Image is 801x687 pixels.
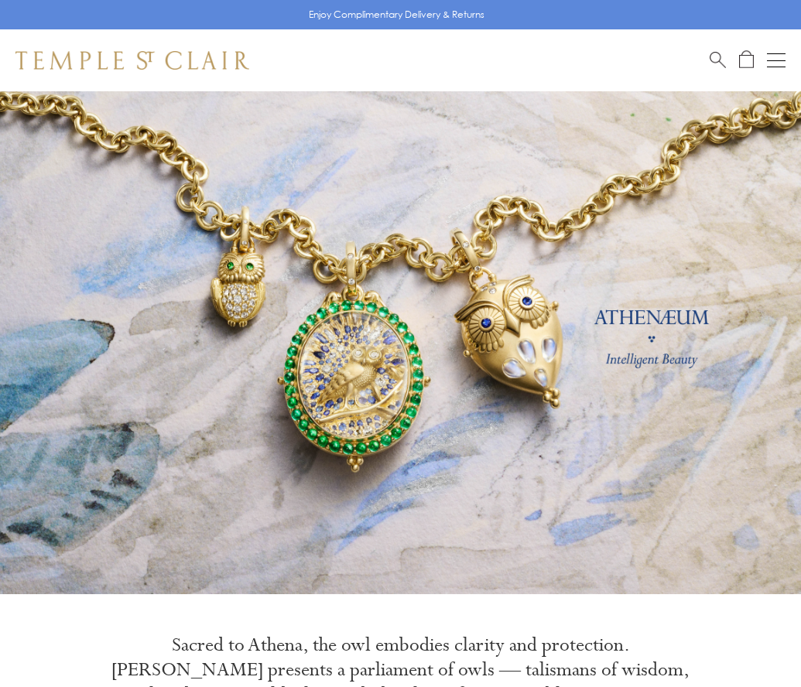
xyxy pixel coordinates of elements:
button: Open navigation [767,51,786,70]
img: Temple St. Clair [15,51,249,70]
a: Open Shopping Bag [739,50,754,70]
p: Enjoy Complimentary Delivery & Returns [309,7,484,22]
a: Search [710,50,726,70]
